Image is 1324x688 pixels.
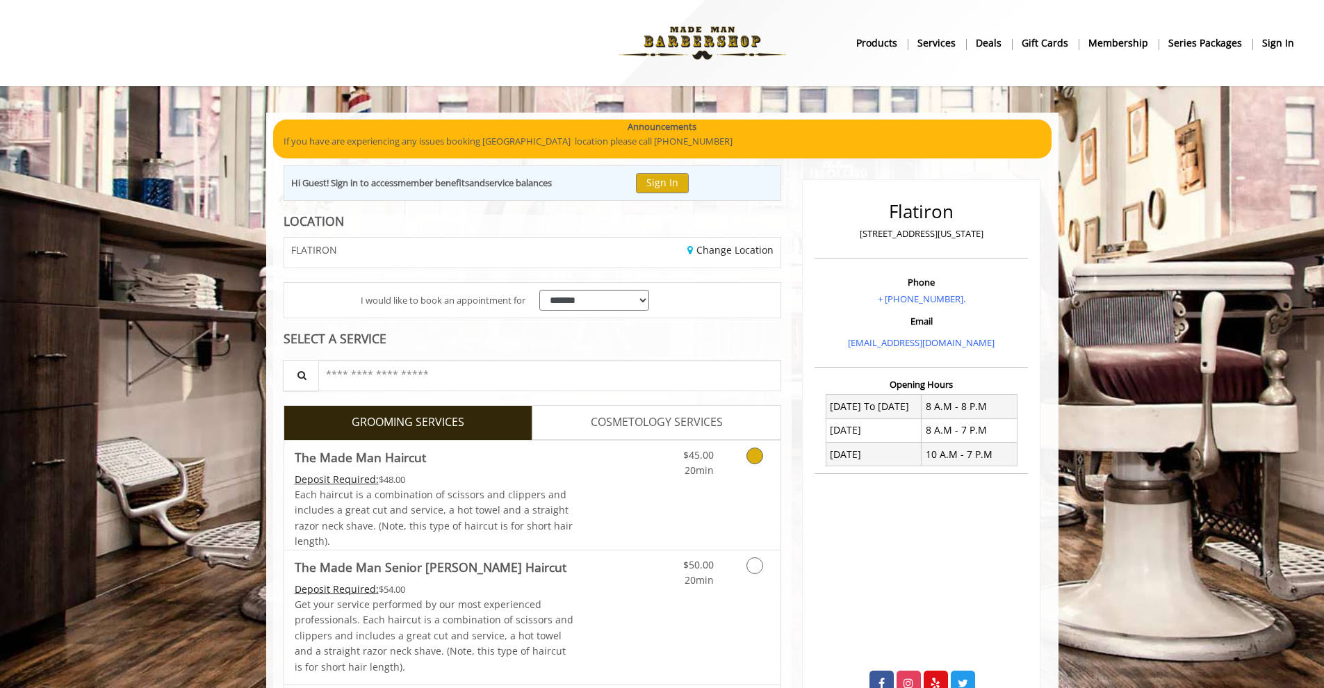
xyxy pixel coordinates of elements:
[818,277,1024,287] h3: Phone
[1159,33,1252,53] a: Series packagesSeries packages
[284,134,1041,149] p: If you have are experiencing any issues booking [GEOGRAPHIC_DATA] location please call [PHONE_NUM...
[283,360,319,391] button: Service Search
[284,213,344,229] b: LOCATION
[295,557,566,577] b: The Made Man Senior [PERSON_NAME] Haircut
[284,332,782,345] div: SELECT A SERVICE
[295,473,379,486] span: This service needs some Advance to be paid before we block your appointment
[607,5,798,81] img: Made Man Barbershop logo
[685,573,714,587] span: 20min
[976,35,1002,51] b: Deals
[295,448,426,467] b: The Made Man Haircut
[815,379,1028,389] h3: Opening Hours
[683,558,714,571] span: $50.00
[818,316,1024,326] h3: Email
[295,597,574,675] p: Get your service performed by our most experienced professionals. Each haircut is a combination o...
[917,35,956,51] b: Services
[1012,33,1079,53] a: Gift cardsgift cards
[295,472,574,487] div: $48.00
[1079,33,1159,53] a: MembershipMembership
[291,245,337,255] span: FLATIRON
[291,176,552,190] div: Hi Guest! Sign in to access and
[922,418,1017,442] td: 8 A.M - 7 P.M
[826,443,922,466] td: [DATE]
[826,418,922,442] td: [DATE]
[847,33,908,53] a: Productsproducts
[856,35,897,51] b: products
[636,173,689,193] button: Sign In
[818,202,1024,222] h2: Flatiron
[398,177,469,189] b: member benefits
[878,293,965,305] a: + [PHONE_NUMBER].
[485,177,552,189] b: service balances
[818,227,1024,241] p: [STREET_ADDRESS][US_STATE]
[922,443,1017,466] td: 10 A.M - 7 P.M
[683,448,714,461] span: $45.00
[922,395,1017,418] td: 8 A.M - 8 P.M
[1022,35,1068,51] b: gift cards
[361,293,525,308] span: I would like to book an appointment for
[295,582,574,597] div: $54.00
[628,120,696,134] b: Announcements
[295,488,573,548] span: Each haircut is a combination of scissors and clippers and includes a great cut and service, a ho...
[1252,33,1304,53] a: sign insign in
[966,33,1012,53] a: DealsDeals
[591,413,723,432] span: COSMETOLOGY SERVICES
[848,336,995,349] a: [EMAIL_ADDRESS][DOMAIN_NAME]
[1088,35,1148,51] b: Membership
[685,464,714,477] span: 20min
[352,413,464,432] span: GROOMING SERVICES
[1168,35,1242,51] b: Series packages
[295,582,379,596] span: This service needs some Advance to be paid before we block your appointment
[1262,35,1294,51] b: sign in
[687,243,774,256] a: Change Location
[908,33,966,53] a: ServicesServices
[826,395,922,418] td: [DATE] To [DATE]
